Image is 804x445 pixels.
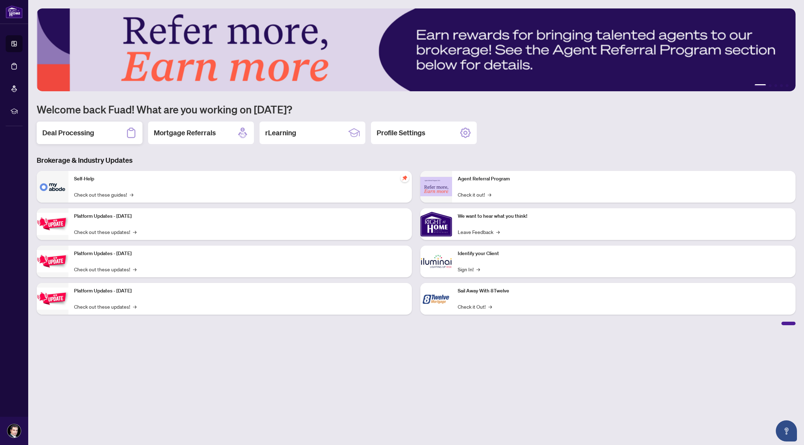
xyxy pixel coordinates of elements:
span: → [476,265,480,273]
span: → [133,265,136,273]
img: Platform Updates - July 21, 2025 [37,213,68,235]
button: Open asap [776,420,797,441]
h2: rLearning [265,128,296,138]
span: → [496,228,500,236]
a: Check out these updates!→ [74,265,136,273]
button: 3 [774,84,777,87]
p: Identify your Client [458,250,790,258]
a: Leave Feedback→ [458,228,500,236]
span: → [133,303,136,310]
img: Slide 0 [37,8,796,91]
h2: Deal Processing [42,128,94,138]
p: Sail Away With 8Twelve [458,287,790,295]
a: Check out these updates!→ [74,303,136,310]
p: We want to hear what you think! [458,212,790,220]
img: Platform Updates - June 23, 2025 [37,288,68,310]
a: Check it Out!→ [458,303,492,310]
h2: Mortgage Referrals [154,128,216,138]
span: → [488,303,492,310]
img: Identify your Client [420,246,452,277]
img: Self-Help [37,171,68,203]
p: Self-Help [74,175,406,183]
a: Sign In!→ [458,265,480,273]
a: Check it out!→ [458,191,491,198]
h1: Welcome back Fuad! What are you working on [DATE]? [37,103,796,116]
img: Agent Referral Program [420,177,452,196]
button: 4 [780,84,783,87]
img: Profile Icon [7,424,21,438]
button: 1 [755,84,766,87]
img: Sail Away With 8Twelve [420,283,452,315]
span: → [133,228,136,236]
button: 5 [786,84,788,87]
img: Platform Updates - July 8, 2025 [37,250,68,272]
p: Platform Updates - [DATE] [74,250,406,258]
p: Platform Updates - [DATE] [74,212,406,220]
img: logo [6,5,23,18]
h2: Profile Settings [377,128,425,138]
h3: Brokerage & Industry Updates [37,155,796,165]
button: 2 [769,84,772,87]
span: pushpin [401,174,409,182]
p: Agent Referral Program [458,175,790,183]
a: Check out these updates!→ [74,228,136,236]
img: We want to hear what you think! [420,208,452,240]
span: → [130,191,133,198]
a: Check out these guides!→ [74,191,133,198]
p: Platform Updates - [DATE] [74,287,406,295]
span: → [488,191,491,198]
